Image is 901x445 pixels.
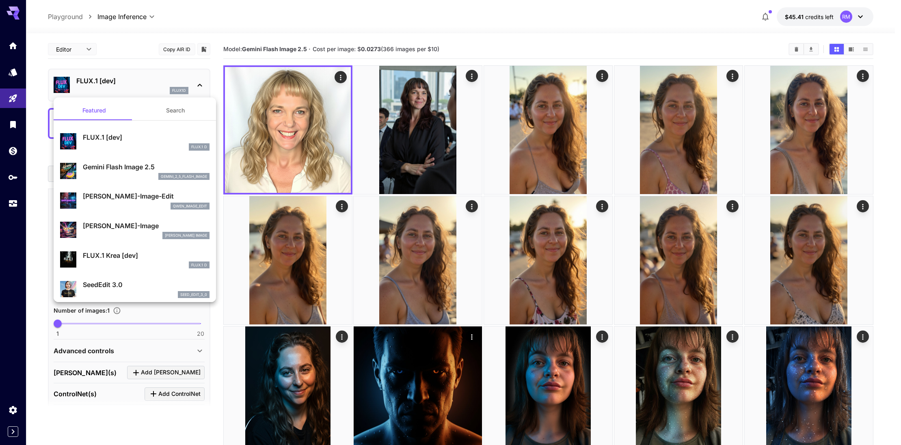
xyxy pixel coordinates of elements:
[60,218,210,242] div: [PERSON_NAME]-Image[PERSON_NAME] Image
[191,262,207,268] p: FLUX.1 D
[54,101,135,120] button: Featured
[83,251,210,260] p: FLUX.1 Krea [dev]
[83,162,210,172] p: Gemini Flash Image 2.5
[60,277,210,301] div: SeedEdit 3.0seed_edit_3_0
[173,203,207,209] p: qwen_image_edit
[165,233,207,238] p: [PERSON_NAME] Image
[83,280,210,289] p: SeedEdit 3.0
[135,101,216,120] button: Search
[83,132,210,142] p: FLUX.1 [dev]
[161,174,207,179] p: gemini_2_5_flash_image
[83,191,210,201] p: [PERSON_NAME]-Image-Edit
[180,292,207,298] p: seed_edit_3_0
[60,129,210,154] div: FLUX.1 [dev]FLUX.1 D
[60,188,210,213] div: [PERSON_NAME]-Image-Editqwen_image_edit
[83,221,210,231] p: [PERSON_NAME]-Image
[60,247,210,272] div: FLUX.1 Krea [dev]FLUX.1 D
[60,159,210,184] div: Gemini Flash Image 2.5gemini_2_5_flash_image
[191,144,207,150] p: FLUX.1 D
